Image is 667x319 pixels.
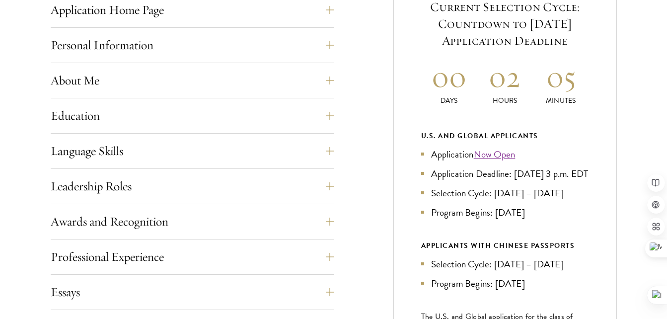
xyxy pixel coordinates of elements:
[477,95,533,106] p: Hours
[51,69,334,92] button: About Me
[51,33,334,57] button: Personal Information
[421,130,589,142] div: U.S. and Global Applicants
[533,58,589,95] h2: 05
[421,95,477,106] p: Days
[477,58,533,95] h2: 02
[421,239,589,252] div: APPLICANTS WITH CHINESE PASSPORTS
[421,205,589,220] li: Program Begins: [DATE]
[421,58,477,95] h2: 00
[421,276,589,291] li: Program Begins: [DATE]
[51,210,334,234] button: Awards and Recognition
[51,280,334,304] button: Essays
[533,95,589,106] p: Minutes
[421,166,589,181] li: Application Deadline: [DATE] 3 p.m. EDT
[421,257,589,271] li: Selection Cycle: [DATE] – [DATE]
[421,186,589,200] li: Selection Cycle: [DATE] – [DATE]
[51,174,334,198] button: Leadership Roles
[51,245,334,269] button: Professional Experience
[51,104,334,128] button: Education
[474,147,516,161] a: Now Open
[421,147,589,161] li: Application
[51,139,334,163] button: Language Skills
